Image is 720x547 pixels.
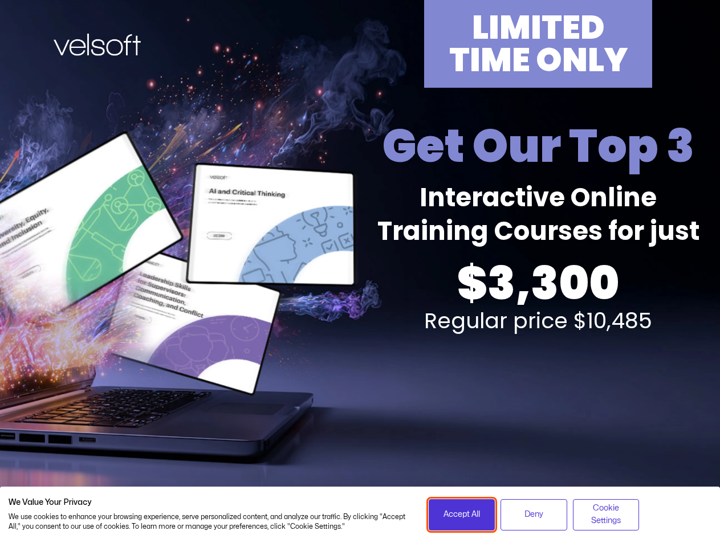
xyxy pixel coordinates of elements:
[580,502,632,528] span: Cookie Settings
[501,499,567,530] button: Deny all cookies
[429,499,495,530] button: Accept all cookies
[9,497,412,508] h2: We Value Your Privacy
[524,508,543,521] span: Deny
[430,11,646,76] h2: LIMITED TIME ONLY
[444,508,480,521] span: Accept All
[363,116,714,175] h2: Get Our Top 3
[573,499,640,530] button: Adjust cookie preferences
[363,310,714,332] h2: Regular price $10,485
[363,254,714,313] h2: $3,300
[363,181,714,248] h2: Interactive Online Training Courses for just
[9,512,412,532] p: We use cookies to enhance your browsing experience, serve personalized content, and analyze our t...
